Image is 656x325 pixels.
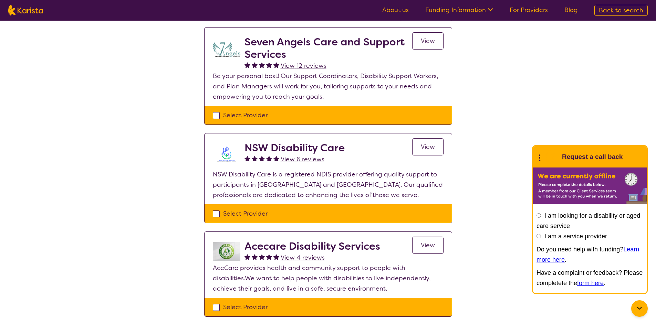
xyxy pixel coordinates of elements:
[213,169,444,200] p: NSW Disability Care is a registered NDIS provider offering quality support to participants in [GE...
[412,237,444,254] a: View
[213,263,444,294] p: AceCare provides health and community support to people with disabilities.We want to help people ...
[281,61,326,71] a: View 12 reviews
[244,36,412,61] h2: Seven Angels Care and Support Services
[510,6,548,14] a: For Providers
[259,155,265,161] img: fullstar
[266,155,272,161] img: fullstar
[537,244,643,265] p: Do you need help with funding? .
[244,254,250,260] img: fullstar
[266,62,272,68] img: fullstar
[537,212,640,229] label: I am looking for a disability or aged care service
[564,6,578,14] a: Blog
[213,240,240,263] img: ygzmrtobtrewhewwniw4.jpg
[412,32,444,50] a: View
[266,254,272,260] img: fullstar
[421,241,435,249] span: View
[244,142,345,154] h2: NSW Disability Care
[281,154,324,164] a: View 6 reviews
[273,254,279,260] img: fullstar
[213,71,444,102] p: Be your personal best! Our Support Coordinators, Disability Support Workers, and Plan Managers wi...
[544,150,558,164] img: Karista
[599,6,643,14] span: Back to search
[544,233,607,240] label: I am a service provider
[594,5,648,16] a: Back to search
[259,254,265,260] img: fullstar
[537,268,643,288] p: Have a complaint or feedback? Please completete the .
[382,6,409,14] a: About us
[252,254,258,260] img: fullstar
[421,143,435,151] span: View
[259,62,265,68] img: fullstar
[8,5,43,15] img: Karista logo
[533,167,647,204] img: Karista offline chat form to request call back
[273,62,279,68] img: fullstar
[281,62,326,70] span: View 12 reviews
[273,155,279,161] img: fullstar
[425,6,493,14] a: Funding Information
[281,155,324,163] span: View 6 reviews
[252,62,258,68] img: fullstar
[281,252,325,263] a: View 4 reviews
[252,155,258,161] img: fullstar
[562,152,623,162] h1: Request a call back
[244,155,250,161] img: fullstar
[213,142,240,169] img: fifdclh21cdpqh6n8vkb.png
[577,280,604,286] a: form here
[244,62,250,68] img: fullstar
[412,138,444,155] a: View
[421,37,435,45] span: View
[213,36,240,63] img: lugdbhoacugpbhbgex1l.png
[244,240,380,252] h2: Acecare Disability Services
[281,253,325,262] span: View 4 reviews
